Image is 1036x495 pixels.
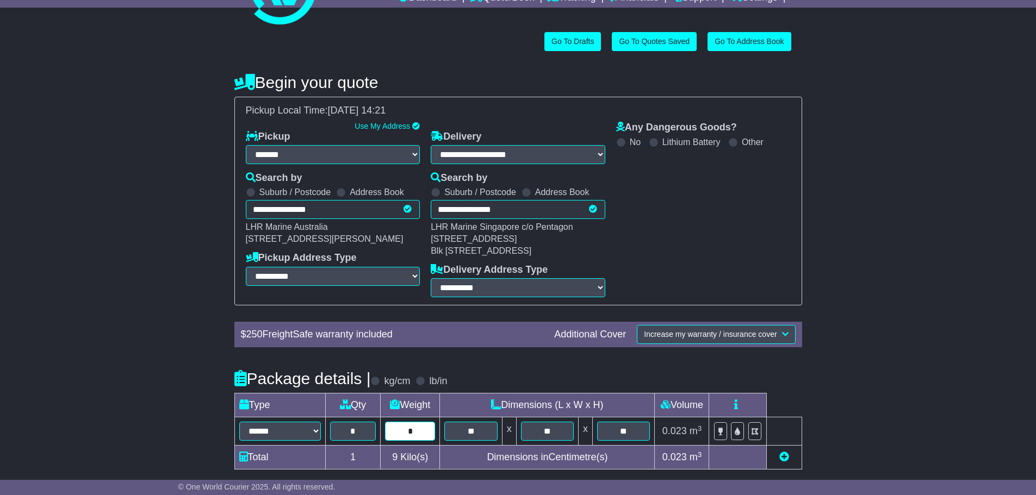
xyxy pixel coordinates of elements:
[630,137,641,147] label: No
[235,329,549,341] div: $ FreightSafe warranty included
[178,483,336,491] span: © One World Courier 2025. All rights reserved.
[655,393,709,417] td: Volume
[662,137,721,147] label: Lithium Battery
[535,187,590,197] label: Address Book
[431,172,487,184] label: Search by
[234,73,802,91] h4: Begin your quote
[690,452,702,462] span: m
[246,131,290,143] label: Pickup
[355,122,410,130] a: Use My Address
[328,105,386,116] span: [DATE] 14:21
[742,137,764,147] label: Other
[246,329,263,340] span: 250
[246,252,357,264] label: Pickup Address Type
[616,122,737,134] label: Any Dangerous Goods?
[431,131,481,143] label: Delivery
[502,417,516,446] td: x
[325,446,381,469] td: 1
[690,425,702,436] span: m
[431,234,517,243] span: [STREET_ADDRESS]
[246,172,302,184] label: Search by
[429,375,447,387] label: lb/in
[234,369,371,387] h4: Package details |
[350,187,404,197] label: Address Book
[240,105,796,117] div: Pickup Local Time:
[384,375,410,387] label: kg/cm
[392,452,398,462] span: 9
[644,330,777,339] span: Increase my warranty / insurance cover
[662,425,687,436] span: 0.023
[579,417,593,446] td: x
[246,234,404,243] span: [STREET_ADDRESS][PERSON_NAME]
[440,393,655,417] td: Dimensions (L x W x H)
[431,264,548,276] label: Delivery Address Type
[431,246,531,255] span: Blk [STREET_ADDRESS]
[234,446,325,469] td: Total
[544,32,601,51] a: Go To Drafts
[234,393,325,417] td: Type
[779,452,789,462] a: Add new item
[381,393,440,417] td: Weight
[259,187,331,197] label: Suburb / Postcode
[698,450,702,459] sup: 3
[444,187,516,197] label: Suburb / Postcode
[246,222,328,231] span: LHR Marine Australia
[637,325,795,344] button: Increase my warranty / insurance cover
[381,446,440,469] td: Kilo(s)
[698,424,702,433] sup: 3
[440,446,655,469] td: Dimensions in Centimetre(s)
[708,32,791,51] a: Go To Address Book
[431,222,573,231] span: LHR Marine Singapore c/o Pentagon
[662,452,687,462] span: 0.023
[612,32,697,51] a: Go To Quotes Saved
[325,393,381,417] td: Qty
[549,329,631,341] div: Additional Cover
